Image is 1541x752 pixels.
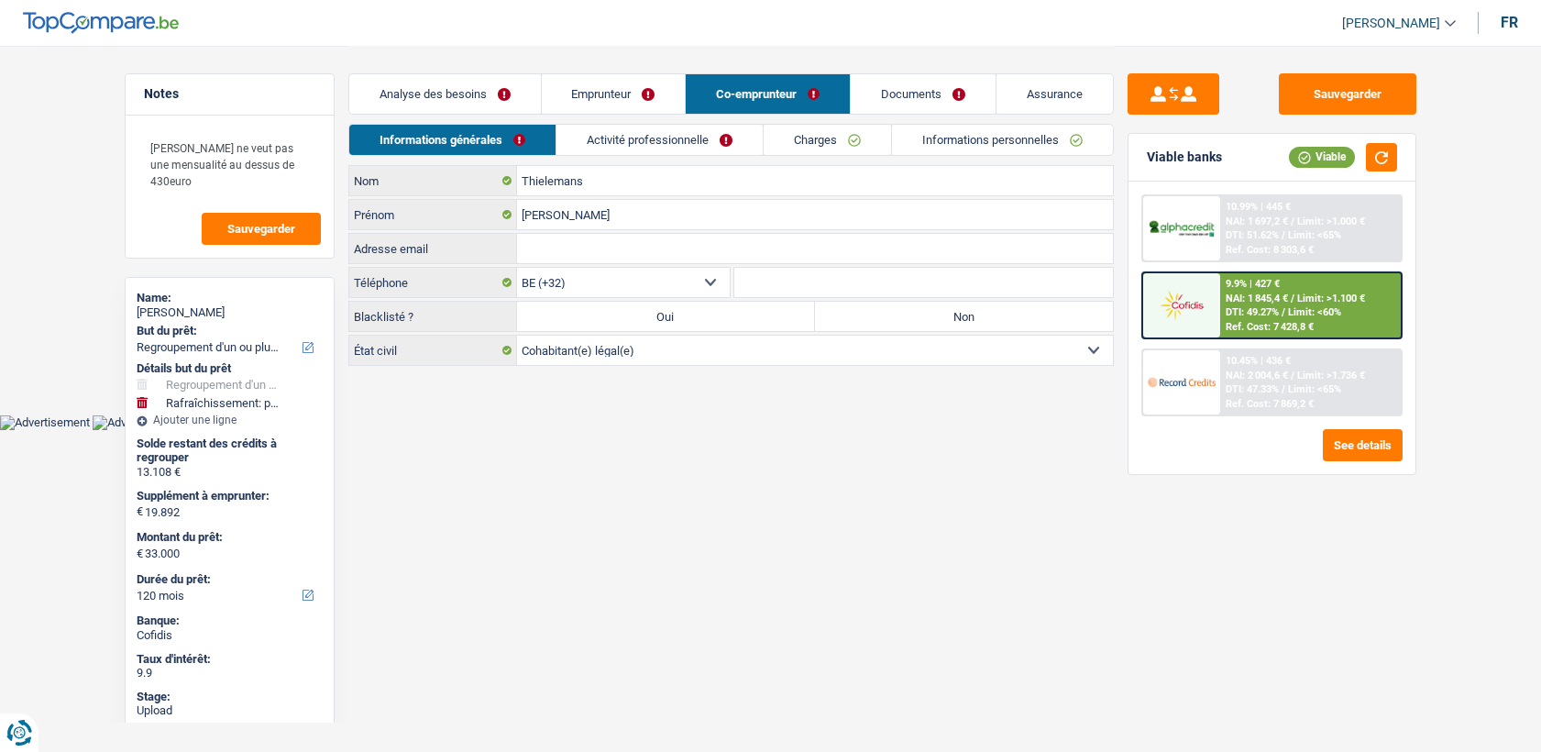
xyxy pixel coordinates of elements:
[1148,288,1216,322] img: Cofidis
[734,268,1113,297] input: 401020304
[137,291,323,305] div: Name:
[1291,293,1294,304] span: /
[137,305,323,320] div: [PERSON_NAME]
[1226,321,1314,333] div: Ref. Cost: 7 428,8 €
[1147,149,1222,165] div: Viable banks
[1327,8,1456,39] a: [PERSON_NAME]
[137,547,143,561] span: €
[137,572,319,587] label: Durée du prêt:
[1226,355,1291,367] div: 10.45% | 436 €
[349,166,517,195] label: Nom
[1226,293,1288,304] span: NAI: 1 845,4 €
[1288,229,1341,241] span: Limit: <65%
[1279,73,1416,115] button: Sauvegarder
[1323,429,1403,461] button: See details
[542,74,686,114] a: Emprunteur
[137,652,323,667] div: Taux d'intérêt:
[137,703,323,718] div: Upload
[349,200,517,229] label: Prénom
[996,74,1113,114] a: Assurance
[1288,306,1341,318] span: Limit: <60%
[1342,16,1440,31] span: [PERSON_NAME]
[851,74,996,114] a: Documents
[1291,216,1294,227] span: /
[1148,365,1216,399] img: Record Credits
[202,213,321,245] button: Sauvegarder
[892,125,1113,155] a: Informations personnelles
[137,465,323,480] div: 13.108 €
[137,437,323,465] div: Solde restant des crédits à regrouper
[349,234,517,263] label: Adresse email
[1226,278,1280,290] div: 9.9% | 427 €
[349,74,541,114] a: Analyse des besoins
[137,489,319,503] label: Supplément à emprunter:
[1291,370,1294,382] span: /
[1226,216,1288,227] span: NAI: 1 697,2 €
[137,414,323,426] div: Ajouter une ligne
[1226,306,1279,318] span: DTI: 49.27%
[1289,147,1355,167] div: Viable
[1282,383,1285,395] span: /
[137,504,143,519] span: €
[1297,370,1365,382] span: Limit: >1.736 €
[144,86,315,102] h5: Notes
[815,302,1113,331] label: Non
[137,628,323,643] div: Cofidis
[1282,306,1285,318] span: /
[1148,218,1216,239] img: AlphaCredit
[227,223,295,235] span: Sauvegarder
[764,125,891,155] a: Charges
[1226,383,1279,395] span: DTI: 47.33%
[137,666,323,680] div: 9.9
[517,302,815,331] label: Oui
[349,125,556,155] a: Informations générales
[1226,398,1314,410] div: Ref. Cost: 7 869,2 €
[1226,229,1279,241] span: DTI: 51.62%
[1226,370,1288,382] span: NAI: 2 004,6 €
[137,690,323,704] div: Stage:
[93,415,182,430] img: Advertisement
[1226,201,1291,213] div: 10.99% | 445 €
[349,336,517,365] label: État civil
[137,614,323,628] div: Banque:
[1297,293,1365,304] span: Limit: >1.100 €
[556,125,763,155] a: Activité professionnelle
[1288,383,1341,395] span: Limit: <65%
[1282,229,1285,241] span: /
[137,324,319,338] label: But du prêt:
[349,302,517,331] label: Blacklisté ?
[1297,216,1365,227] span: Limit: >1.000 €
[137,361,323,376] div: Détails but du prêt
[349,268,517,297] label: Téléphone
[23,12,179,34] img: TopCompare Logo
[137,530,319,545] label: Montant du prêt:
[686,74,850,114] a: Co-emprunteur
[1226,244,1314,256] div: Ref. Cost: 8 303,6 €
[1501,14,1518,31] div: fr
